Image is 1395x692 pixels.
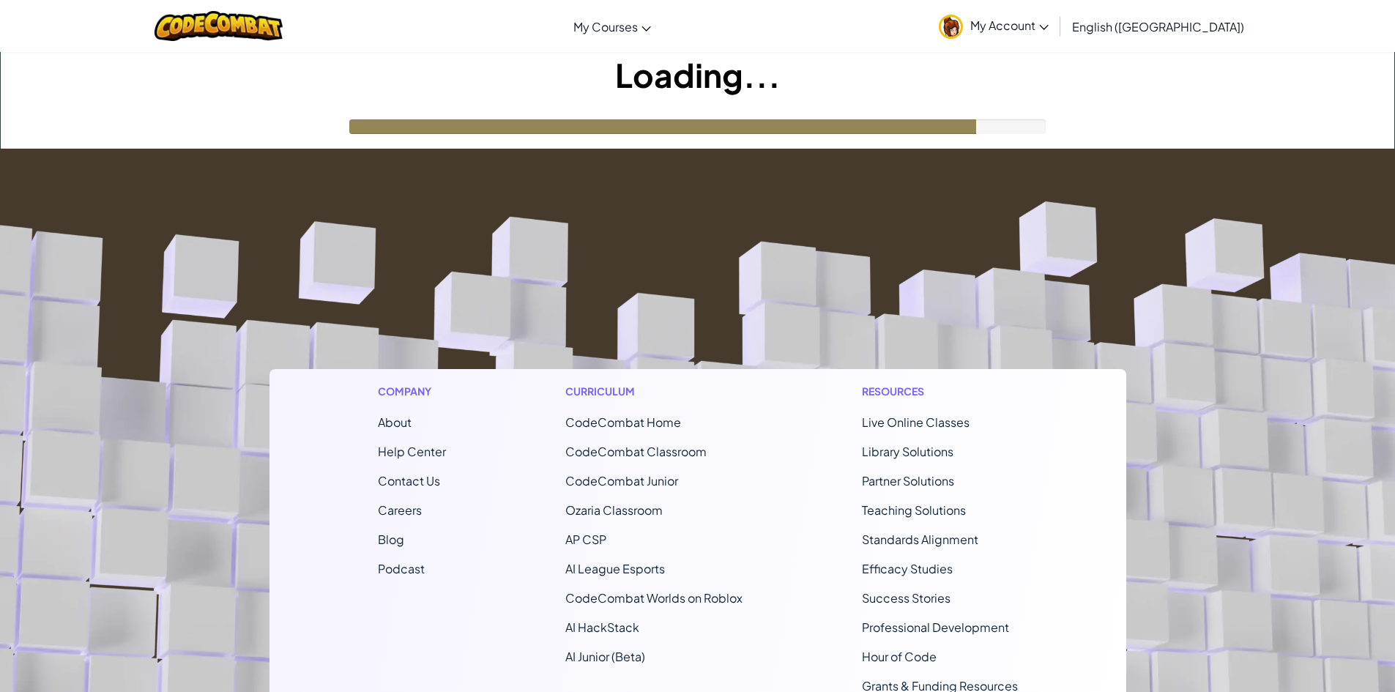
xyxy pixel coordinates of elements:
[378,473,440,488] span: Contact Us
[862,473,954,488] a: Partner Solutions
[862,444,953,459] a: Library Solutions
[565,384,743,399] h1: Curriculum
[573,19,638,34] span: My Courses
[378,561,425,576] a: Podcast
[378,502,422,518] a: Careers
[862,384,1018,399] h1: Resources
[862,532,978,547] a: Standards Alignment
[1065,7,1251,46] a: English ([GEOGRAPHIC_DATA])
[565,502,663,518] a: Ozaria Classroom
[565,590,743,606] a: CodeCombat Worlds on Roblox
[862,620,1009,635] a: Professional Development
[565,444,707,459] a: CodeCombat Classroom
[970,18,1049,33] span: My Account
[378,444,446,459] a: Help Center
[155,11,283,41] img: CodeCombat logo
[862,561,953,576] a: Efficacy Studies
[565,649,645,664] a: AI Junior (Beta)
[862,502,966,518] a: Teaching Solutions
[862,649,937,664] a: Hour of Code
[565,532,606,547] a: AP CSP
[862,414,970,430] a: Live Online Classes
[378,532,404,547] a: Blog
[565,473,678,488] a: CodeCombat Junior
[931,3,1056,49] a: My Account
[565,620,639,635] a: AI HackStack
[565,561,665,576] a: AI League Esports
[862,590,951,606] a: Success Stories
[1072,19,1244,34] span: English ([GEOGRAPHIC_DATA])
[1,52,1394,97] h1: Loading...
[939,15,963,39] img: avatar
[566,7,658,46] a: My Courses
[565,414,681,430] span: CodeCombat Home
[378,384,446,399] h1: Company
[378,414,412,430] a: About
